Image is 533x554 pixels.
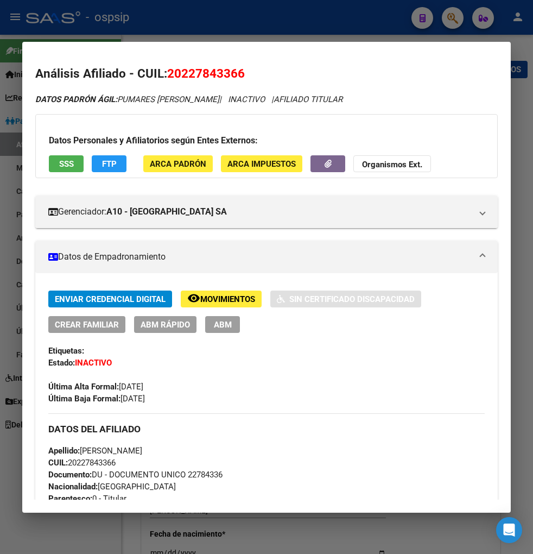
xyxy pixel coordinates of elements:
[48,316,125,333] button: Crear Familiar
[48,394,145,404] span: [DATE]
[200,294,255,304] span: Movimientos
[49,155,84,172] button: SSS
[143,155,213,172] button: ARCA Padrón
[141,320,190,330] span: ABM Rápido
[362,160,422,169] strong: Organismos Ext.
[35,95,342,104] i: | INACTIVO |
[102,159,117,169] span: FTP
[92,155,126,172] button: FTP
[35,65,498,83] h2: Análisis Afiliado - CUIL:
[48,205,472,218] mat-panel-title: Gerenciador:
[205,316,240,333] button: ABM
[221,155,302,172] button: ARCA Impuestos
[48,382,119,392] strong: Última Alta Formal:
[35,196,498,228] mat-expansion-panel-header: Gerenciador:A10 - [GEOGRAPHIC_DATA] SA
[59,159,74,169] span: SSS
[48,494,126,503] span: 0 - Titular
[48,470,92,480] strong: Documento:
[48,446,142,456] span: [PERSON_NAME]
[214,320,232,330] span: ABM
[167,66,245,80] span: 20227843366
[48,446,80,456] strong: Apellido:
[55,294,166,304] span: Enviar Credencial Digital
[48,482,176,492] span: [GEOGRAPHIC_DATA]
[289,294,415,304] span: Sin Certificado Discapacidad
[496,517,522,543] div: Open Intercom Messenger
[48,458,68,468] strong: CUIL:
[106,205,227,218] strong: A10 - [GEOGRAPHIC_DATA] SA
[55,320,119,330] span: Crear Familiar
[134,316,196,333] button: ABM Rápido
[35,95,219,104] span: PUMARES [PERSON_NAME]
[48,346,84,356] strong: Etiquetas:
[35,241,498,273] mat-expansion-panel-header: Datos de Empadronamiento
[270,291,421,307] button: Sin Certificado Discapacidad
[150,159,206,169] span: ARCA Padrón
[35,95,117,104] strong: DATOS PADRÓN ÁGIL:
[48,458,116,468] span: 20227843366
[181,291,262,307] button: Movimientos
[187,292,200,305] mat-icon: remove_red_eye
[48,250,472,263] mat-panel-title: Datos de Empadronamiento
[48,494,92,503] strong: Parentesco:
[48,423,485,435] h3: DATOS DEL AFILIADO
[75,358,112,368] strong: INACTIVO
[48,358,75,368] strong: Estado:
[353,155,431,172] button: Organismos Ext.
[274,95,342,104] span: AFILIADO TITULAR
[227,159,296,169] span: ARCA Impuestos
[48,482,98,492] strong: Nacionalidad:
[48,382,143,392] span: [DATE]
[48,394,120,404] strong: Última Baja Formal:
[49,134,484,147] h3: Datos Personales y Afiliatorios según Entes Externos:
[48,291,172,307] button: Enviar Credencial Digital
[48,470,223,480] span: DU - DOCUMENTO UNICO 22784336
